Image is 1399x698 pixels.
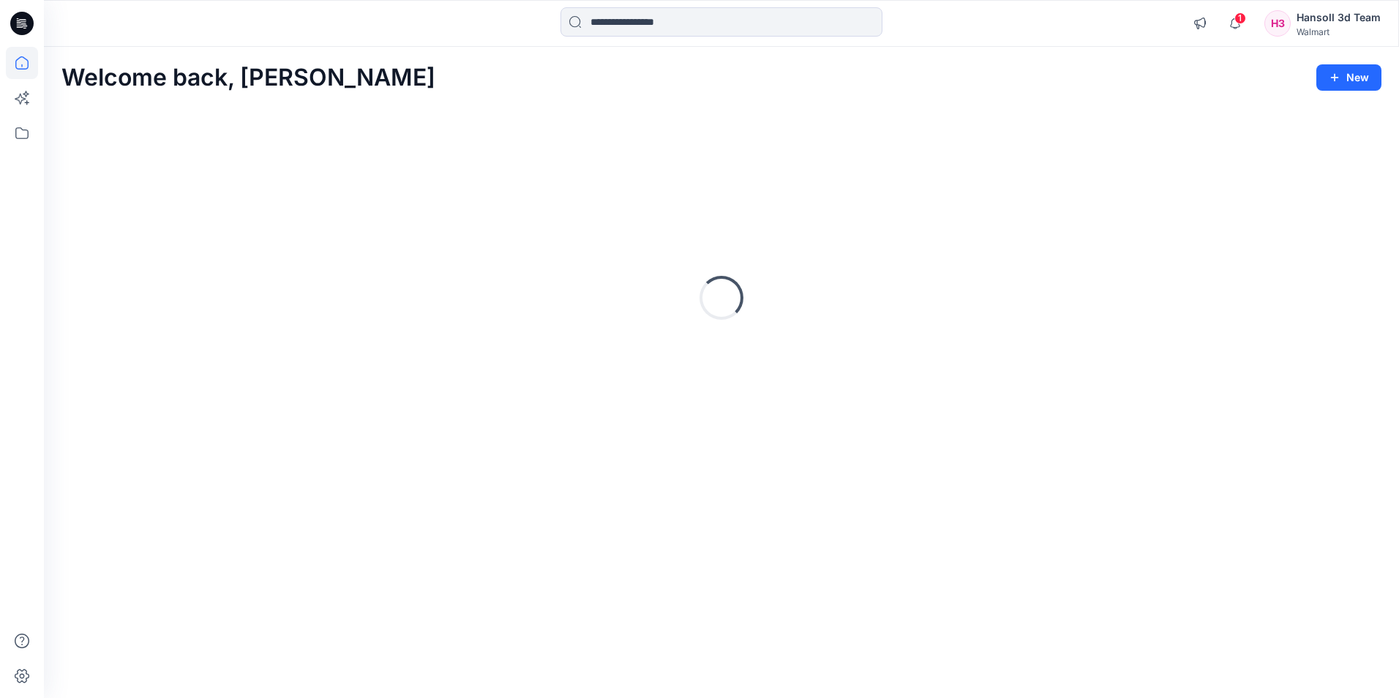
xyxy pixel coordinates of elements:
[61,64,435,91] h2: Welcome back, [PERSON_NAME]
[1316,64,1381,91] button: New
[1297,9,1381,26] div: Hansoll 3d Team
[1234,12,1246,24] span: 1
[1297,26,1381,37] div: Walmart
[1264,10,1291,37] div: H3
